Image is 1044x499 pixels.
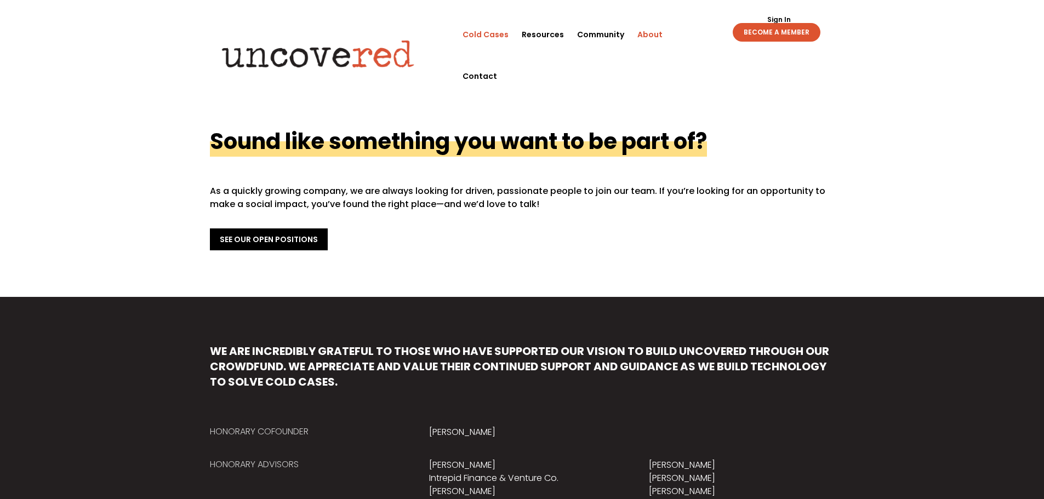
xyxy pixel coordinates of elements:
span: — [436,198,444,210]
p: As a quickly growing company, we are always looking for driven, passionate people to join our tea... [210,185,835,211]
a: Sign In [761,16,797,23]
p: [PERSON_NAME] [PERSON_NAME] [PERSON_NAME] [649,458,834,498]
a: BECOME A MEMBER [733,23,820,42]
a: See Our Open Positions [210,228,328,250]
a: Resources [522,14,564,55]
h5: Honorary Advisors [210,458,395,476]
h5: We are incredibly grateful to those who have supported our vision to build Uncovered through our ... [210,343,835,395]
img: Uncovered logo [213,32,424,75]
p: [PERSON_NAME] [429,426,614,439]
h5: Honorary Cofounder [210,426,395,443]
a: Community [577,14,624,55]
a: Contact [463,55,497,97]
h2: Sound like something you want to be part of? [210,126,707,157]
a: About [637,14,663,55]
a: Cold Cases [463,14,509,55]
